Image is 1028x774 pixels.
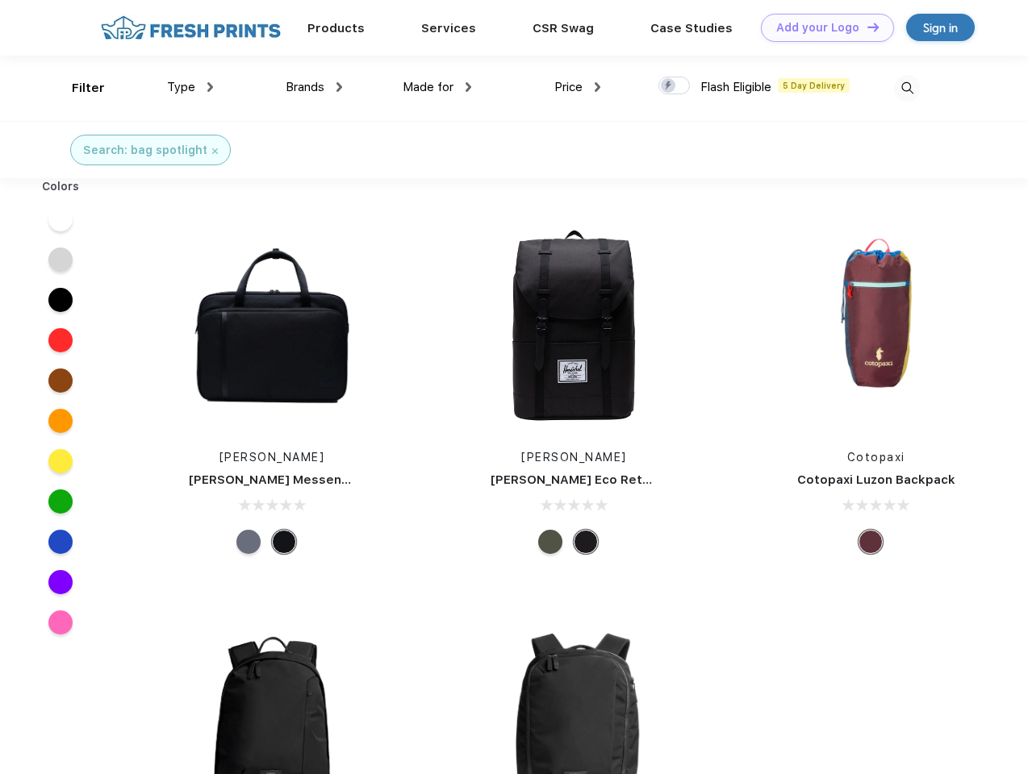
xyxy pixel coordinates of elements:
img: func=resize&h=266 [165,218,379,433]
span: 5 Day Delivery [778,78,850,93]
div: Black [574,530,598,554]
a: Products [307,21,365,35]
div: Raven Crosshatch [236,530,261,554]
img: dropdown.png [336,82,342,92]
span: Made for [403,80,453,94]
div: Forest [538,530,562,554]
img: dropdown.png [466,82,471,92]
img: dropdown.png [595,82,600,92]
a: Cotopaxi Luzon Backpack [797,472,955,487]
div: Sign in [923,19,958,37]
a: [PERSON_NAME] Eco Retreat 15" Computer Backpack [491,472,821,487]
a: [PERSON_NAME] [521,451,627,464]
img: func=resize&h=266 [466,218,681,433]
a: Sign in [906,14,975,41]
img: DT [867,23,879,31]
span: Type [167,80,195,94]
img: desktop_search.svg [894,75,921,102]
div: Filter [72,79,105,98]
a: [PERSON_NAME] [219,451,325,464]
div: Surprise [859,530,883,554]
img: dropdown.png [207,82,213,92]
span: Price [554,80,583,94]
div: Search: bag spotlight [83,142,207,159]
img: fo%20logo%202.webp [96,14,286,42]
span: Flash Eligible [700,80,771,94]
div: Add your Logo [776,21,859,35]
span: Brands [286,80,324,94]
div: Black [272,530,296,554]
a: Cotopaxi [847,451,905,464]
a: [PERSON_NAME] Messenger [189,472,363,487]
div: Colors [30,178,92,195]
img: func=resize&h=266 [769,218,984,433]
img: filter_cancel.svg [212,148,218,154]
